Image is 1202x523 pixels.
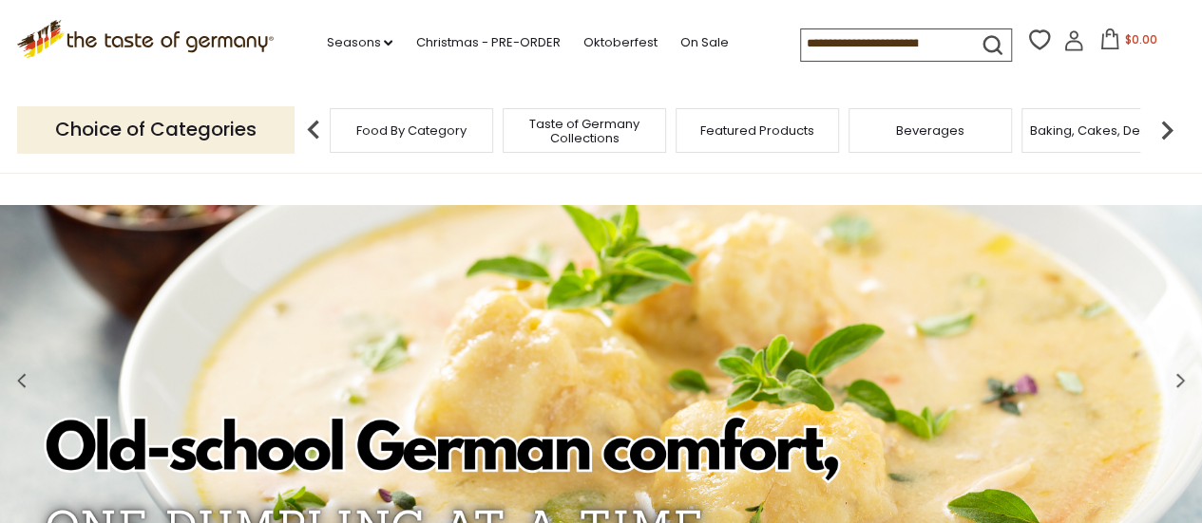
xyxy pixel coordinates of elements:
[508,117,660,145] a: Taste of Germany Collections
[415,32,560,53] a: Christmas - PRE-ORDER
[326,32,392,53] a: Seasons
[17,106,295,153] p: Choice of Categories
[700,123,814,138] a: Featured Products
[582,32,657,53] a: Oktoberfest
[1088,28,1169,57] button: $0.00
[679,32,728,53] a: On Sale
[1148,111,1186,149] img: next arrow
[896,123,964,138] a: Beverages
[356,123,467,138] a: Food By Category
[1124,31,1156,47] span: $0.00
[1030,123,1177,138] a: Baking, Cakes, Desserts
[295,111,333,149] img: previous arrow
